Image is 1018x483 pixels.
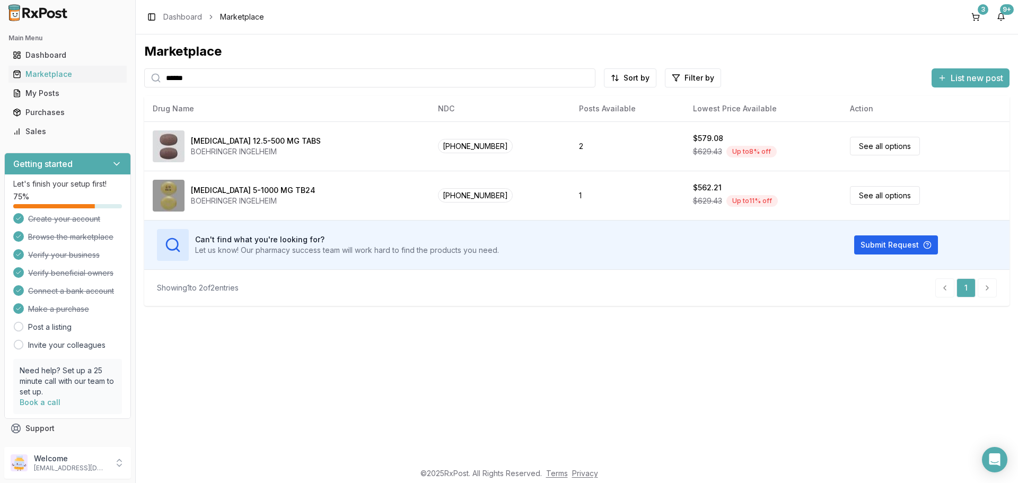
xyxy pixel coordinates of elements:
[982,447,1007,472] div: Open Intercom Messenger
[157,283,239,293] div: Showing 1 to 2 of 2 entries
[191,136,321,146] div: [MEDICAL_DATA] 12.5-500 MG TABS
[932,74,1010,84] a: List new post
[163,12,202,22] a: Dashboard
[8,65,127,84] a: Marketplace
[850,186,920,205] a: See all options
[163,12,264,22] nav: breadcrumb
[993,8,1010,25] button: 9+
[967,8,984,25] button: 3
[693,182,722,193] div: $562.21
[153,180,185,212] img: Synjardy XR 5-1000 MG TB24
[935,278,997,297] nav: pagination
[34,464,108,472] p: [EMAIL_ADDRESS][DOMAIN_NAME]
[854,235,938,254] button: Submit Request
[4,66,131,83] button: Marketplace
[932,68,1010,87] button: List new post
[13,157,73,170] h3: Getting started
[978,4,988,15] div: 3
[28,322,72,332] a: Post a listing
[726,195,778,207] div: Up to 11 % off
[20,398,60,407] a: Book a call
[438,139,513,153] span: [PHONE_NUMBER]
[4,419,131,438] button: Support
[13,191,29,202] span: 75 %
[195,234,499,245] h3: Can't find what you're looking for?
[4,4,72,21] img: RxPost Logo
[13,50,122,60] div: Dashboard
[429,96,571,121] th: NDC
[191,196,315,206] div: BOEHRINGER INGELHEIM
[8,103,127,122] a: Purchases
[665,68,721,87] button: Filter by
[8,122,127,141] a: Sales
[20,365,116,397] p: Need help? Set up a 25 minute call with our team to set up.
[28,250,100,260] span: Verify your business
[4,104,131,121] button: Purchases
[28,232,113,242] span: Browse the marketplace
[571,121,684,171] td: 2
[153,130,185,162] img: Synjardy 12.5-500 MG TABS
[438,188,513,203] span: [PHONE_NUMBER]
[4,85,131,102] button: My Posts
[13,69,122,80] div: Marketplace
[4,123,131,140] button: Sales
[624,73,650,83] span: Sort by
[220,12,264,22] span: Marketplace
[34,453,108,464] p: Welcome
[13,88,122,99] div: My Posts
[8,84,127,103] a: My Posts
[28,214,100,224] span: Create your account
[684,96,841,121] th: Lowest Price Available
[191,185,315,196] div: [MEDICAL_DATA] 5-1000 MG TB24
[28,304,89,314] span: Make a purchase
[13,107,122,118] div: Purchases
[693,133,723,144] div: $579.08
[841,96,1010,121] th: Action
[571,171,684,220] td: 1
[13,179,122,189] p: Let's finish your setup first!
[693,196,722,206] span: $629.43
[8,34,127,42] h2: Main Menu
[1000,4,1014,15] div: 9+
[4,438,131,457] button: Feedback
[546,469,568,478] a: Terms
[191,146,321,157] div: BOEHRINGER INGELHEIM
[693,146,722,157] span: $629.43
[956,278,976,297] a: 1
[4,47,131,64] button: Dashboard
[25,442,62,453] span: Feedback
[572,469,598,478] a: Privacy
[604,68,656,87] button: Sort by
[144,43,1010,60] div: Marketplace
[13,126,122,137] div: Sales
[8,46,127,65] a: Dashboard
[684,73,714,83] span: Filter by
[144,96,429,121] th: Drug Name
[11,454,28,471] img: User avatar
[28,340,106,350] a: Invite your colleagues
[951,72,1003,84] span: List new post
[28,286,114,296] span: Connect a bank account
[571,96,684,121] th: Posts Available
[195,245,499,256] p: Let us know! Our pharmacy success team will work hard to find the products you need.
[28,268,113,278] span: Verify beneficial owners
[726,146,777,157] div: Up to 8 % off
[850,137,920,155] a: See all options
